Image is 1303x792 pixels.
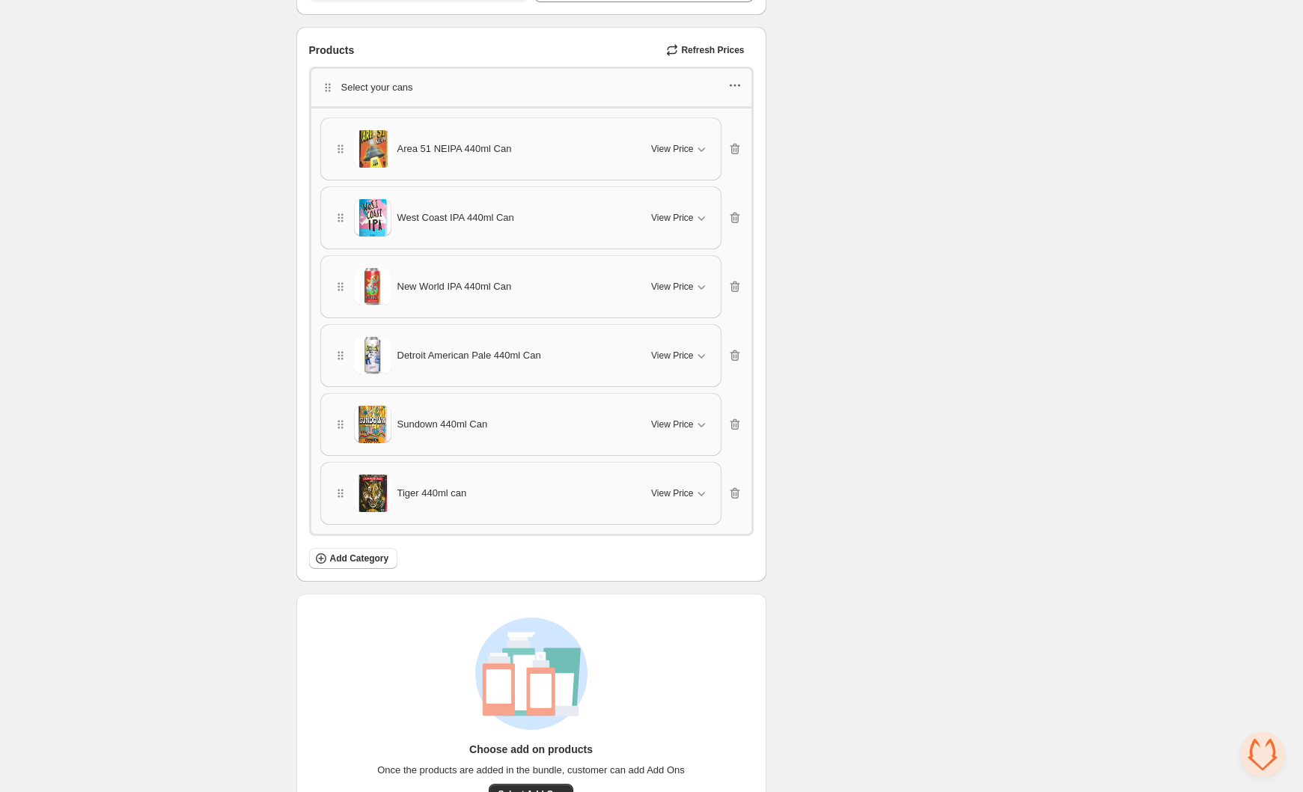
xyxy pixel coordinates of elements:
[330,552,389,564] span: Add Category
[651,143,693,155] span: View Price
[354,385,391,463] img: Sundown 440ml Can
[397,279,512,294] span: New World IPA 440ml Can
[397,417,488,432] span: Sundown 440ml Can
[309,43,355,58] span: Products
[341,80,413,95] p: Select your cans
[354,264,391,308] img: New World IPA 440ml Can
[354,178,391,257] img: West Coast IPA 440ml Can
[397,210,514,225] span: West Coast IPA 440ml Can
[660,40,753,61] button: Refresh Prices
[642,412,717,436] button: View Price
[642,137,717,161] button: View Price
[651,418,693,430] span: View Price
[642,344,717,368] button: View Price
[354,333,391,377] img: Detroit American Pale 440ml Can
[642,206,717,230] button: View Price
[309,548,398,569] button: Add Category
[651,487,693,499] span: View Price
[651,281,693,293] span: View Price
[681,44,744,56] span: Refresh Prices
[642,481,717,505] button: View Price
[651,350,693,362] span: View Price
[397,141,512,156] span: Area 51 NEIPA 440ml Can
[397,486,467,501] span: Tiger 440ml can
[469,742,593,757] h3: Choose add on products
[397,348,541,363] span: Detroit American Pale 440ml Can
[354,115,391,183] img: Area 51 NEIPA 440ml Can
[377,763,685,778] span: Once the products are added in the bundle, customer can add Add Ons
[651,212,693,224] span: View Price
[1240,732,1285,777] div: Open chat
[642,275,717,299] button: View Price
[354,454,391,532] img: Tiger 440ml can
